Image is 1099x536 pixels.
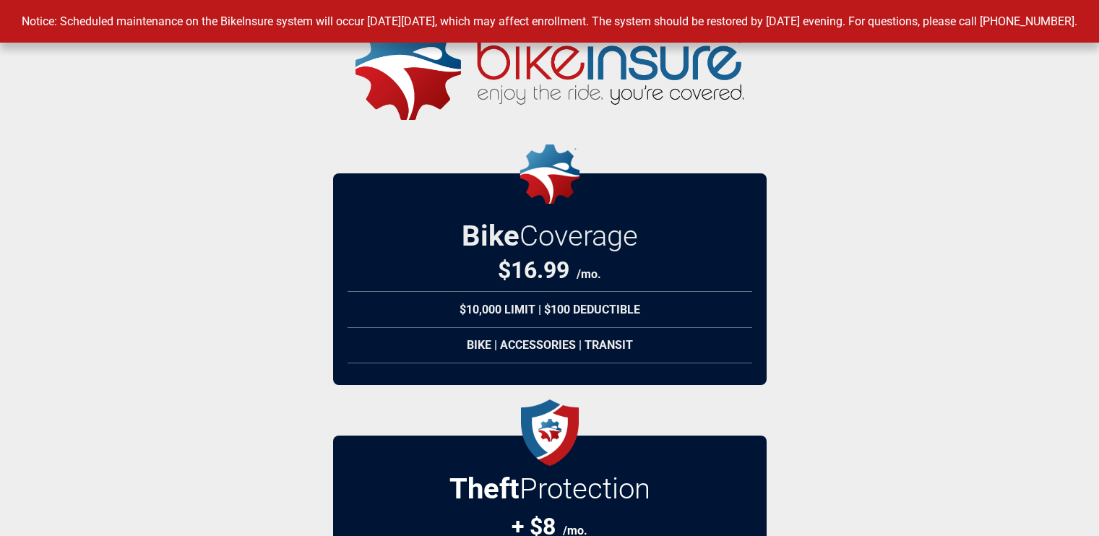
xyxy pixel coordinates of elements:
[577,267,601,281] span: /mo.
[348,291,752,328] div: $10,000 Limit | $100 Deductible
[449,472,650,506] h2: Protection
[462,219,638,253] h2: Bike
[498,256,601,284] div: $16.99
[520,219,638,253] span: Coverage
[449,472,520,506] strong: Theft
[348,327,752,363] div: Bike | Accessories | Transit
